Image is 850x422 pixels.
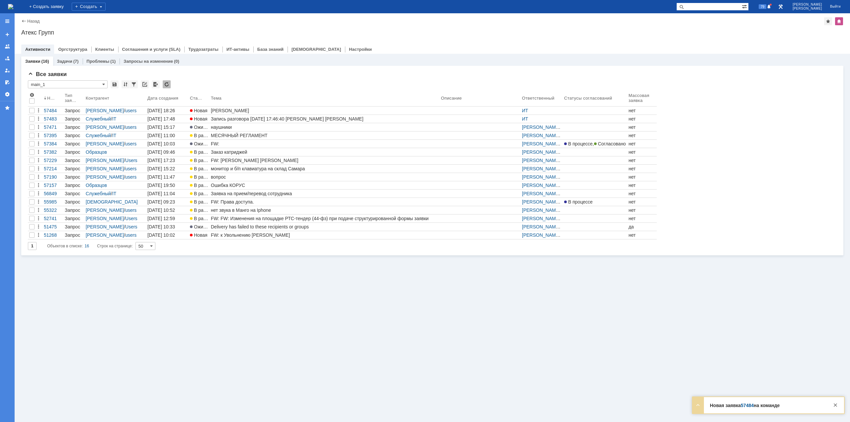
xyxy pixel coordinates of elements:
[189,165,210,173] a: В работе
[210,181,440,189] a: Ошибка КОРУС
[759,4,766,9] span: 79
[41,59,49,64] div: (16)
[564,141,626,146] div: ,
[211,199,438,205] div: FW: Права доступа.
[8,4,13,9] a: Перейти на домашнюю страницу
[63,214,84,222] a: Запрос на обслуживание
[189,123,210,131] a: Ожидает ответа контрагента
[190,141,256,146] span: Ожидает ответа контрагента
[65,191,83,196] div: Запрос на обслуживание
[130,80,138,88] div: Фильтрация...
[146,206,189,214] a: [DATE] 10:52
[125,208,136,213] a: users
[210,140,440,148] a: FW:
[125,174,136,180] a: users
[211,108,438,113] div: [PERSON_NAME]
[629,208,655,213] div: нет
[146,181,189,189] a: [DATE] 19:50
[190,191,213,196] span: В работе
[629,116,655,122] div: нет
[629,224,655,229] div: да
[211,224,438,229] div: Delivery has failed to these recipients or groups
[112,191,116,196] a: IT
[86,208,124,213] a: [PERSON_NAME]
[42,107,63,115] a: 57484
[564,199,593,205] span: В процессе
[522,232,560,238] a: [PERSON_NAME]
[627,173,657,181] a: нет
[146,173,189,181] a: [DATE] 11:47
[86,116,111,122] a: Служебный
[86,141,124,146] a: [PERSON_NAME]
[147,133,175,138] div: [DATE] 11:00
[125,224,137,229] a: Users
[190,96,203,101] div: Статус
[146,115,189,123] a: [DATE] 17:48
[627,156,657,164] a: нет
[189,156,210,164] a: В работе
[522,108,528,113] a: ИТ
[257,47,284,52] a: База знаний
[147,166,175,171] div: [DATE] 15:22
[110,59,116,64] div: (1)
[42,91,63,107] th: Номер
[2,65,13,76] a: Мои заявки
[522,166,560,171] a: [PERSON_NAME]
[522,149,560,155] a: [PERSON_NAME]
[65,108,83,113] div: Запрос на обслуживание
[124,59,173,64] a: Запросы на изменение
[86,191,111,196] a: Служебный
[211,133,438,138] div: МЕСЯЧНЫЙ РЕГЛАМЕНТ
[147,174,175,180] div: [DATE] 11:47
[65,224,83,229] div: Запрос на обслуживание
[42,148,63,156] a: 57382
[42,206,63,214] a: 55322
[211,125,438,130] div: наушники
[42,223,63,231] a: 51475
[522,199,560,205] a: [PERSON_NAME]
[147,96,180,101] div: Дата создания
[65,141,83,146] div: Запрос на обслуживание
[65,166,83,171] div: Запрос на обслуживание
[65,208,83,213] div: Запрос на обслуживание
[522,116,528,122] a: ИТ
[86,166,124,171] a: [PERSON_NAME]
[87,59,110,64] a: Проблемы
[146,190,189,198] a: [DATE] 11:04
[189,181,210,189] a: В работе
[189,206,210,214] a: В работе
[190,183,213,188] span: В работе
[163,80,171,88] div: Обновлять список
[211,141,438,146] div: FW:
[146,165,189,173] a: [DATE] 15:22
[146,231,189,239] a: [DATE] 10:02
[25,47,50,52] a: Активности
[58,47,87,52] a: Оргструктура
[86,232,124,238] a: [PERSON_NAME]
[188,47,218,52] a: Трудозатраты
[72,3,106,11] div: Создать
[21,29,843,36] div: Атекс Групп
[63,190,84,198] a: Запрос на обслуживание
[65,116,83,122] div: Запрос на обслуживание
[629,125,655,130] div: нет
[122,47,181,52] a: Соглашения и услуги (SLA)
[627,148,657,156] a: нет
[42,181,63,189] a: 57157
[42,190,63,198] a: 56849
[627,206,657,214] a: нет
[210,131,440,139] a: МЕСЯЧНЫЙ РЕГЛАМЕНТ
[147,141,175,146] div: [DATE] 10:03
[627,231,657,239] a: нет
[86,174,124,180] a: [PERSON_NAME]
[63,123,84,131] a: Запрос на обслуживание
[522,133,560,138] a: [PERSON_NAME]
[65,93,78,103] div: Тип заявки
[211,116,438,122] div: Запись разговора [DATE] 17:46:40 [PERSON_NAME] [PERSON_NAME]
[629,93,650,103] div: Массовая заявка
[63,198,84,206] a: Запрос на обслуживание
[190,116,208,122] span: Новая
[793,3,822,7] span: [PERSON_NAME]
[42,173,63,181] a: 57190
[112,133,116,138] a: IT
